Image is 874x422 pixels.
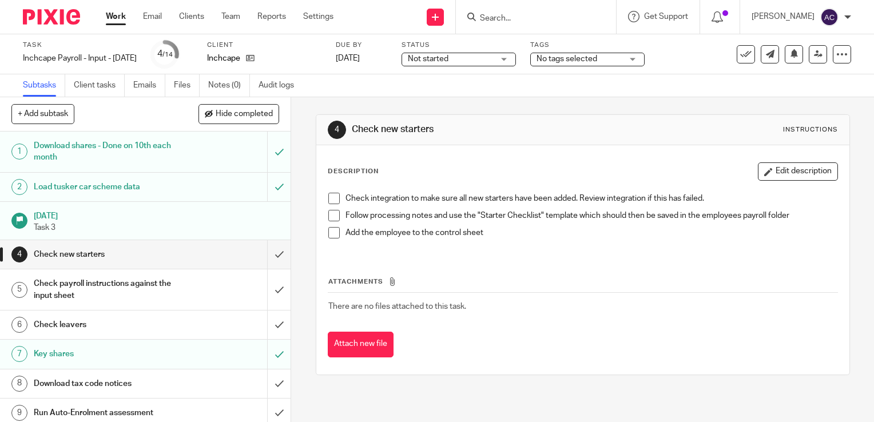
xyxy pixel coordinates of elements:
[198,104,279,124] button: Hide completed
[11,179,27,195] div: 2
[34,246,182,263] h1: Check new starters
[106,11,126,22] a: Work
[783,125,838,134] div: Instructions
[246,54,255,62] i: Open client page
[820,8,839,26] img: svg%3E
[23,74,65,97] a: Subtasks
[221,11,240,22] a: Team
[267,240,291,269] div: Mark as done
[752,11,815,22] p: [PERSON_NAME]
[162,51,173,58] small: /14
[303,11,333,22] a: Settings
[34,208,280,222] h1: [DATE]
[761,45,779,63] a: Send new email to Inchcape
[179,11,204,22] a: Clients
[34,404,182,421] h1: Run Auto-Enrolment assessment
[345,227,837,238] p: Add the employee to the control sheet
[11,144,27,160] div: 1
[11,405,27,421] div: 9
[267,340,291,368] div: Mark as to do
[785,45,803,63] button: Snooze task
[267,310,291,339] div: Mark as done
[23,53,137,64] div: Inchcape Payroll - Input - [DATE]
[11,346,27,362] div: 7
[345,210,837,221] p: Follow processing notes and use the "Starter Checklist" template which should then be saved in th...
[328,278,383,285] span: Attachments
[34,178,182,196] h1: Load tusker car scheme data
[758,162,838,181] button: Edit description
[402,41,516,50] label: Status
[11,246,27,262] div: 4
[408,55,448,63] span: Not started
[23,9,80,25] img: Pixie
[74,74,125,97] a: Client tasks
[644,13,688,21] span: Get Support
[157,47,173,61] div: 4
[216,110,273,119] span: Hide completed
[530,41,645,50] label: Tags
[207,53,240,64] p: Inchcape
[267,132,291,172] div: Mark as to do
[23,53,137,64] div: Inchcape Payroll - Input - September 2025
[328,302,466,310] span: There are no files attached to this task.
[11,317,27,333] div: 6
[34,275,182,304] h1: Check payroll instructions against the input sheet
[328,332,394,357] button: Attach new file
[352,124,607,136] h1: Check new starters
[267,173,291,201] div: Mark as to do
[479,14,582,24] input: Search
[259,74,303,97] a: Audit logs
[208,74,250,97] a: Notes (0)
[267,369,291,398] div: Mark as done
[34,375,182,392] h1: Download tax code notices
[143,11,162,22] a: Email
[11,104,74,124] button: + Add subtask
[537,55,597,63] span: No tags selected
[34,316,182,333] h1: Check leavers
[133,74,165,97] a: Emails
[336,41,387,50] label: Due by
[336,54,360,62] span: [DATE]
[328,167,379,176] p: Description
[267,269,291,310] div: Mark as done
[345,193,837,204] p: Check integration to make sure all new starters have been added. Review integration if this has f...
[207,41,321,50] label: Client
[34,345,182,363] h1: Key shares
[34,222,280,233] p: Task 3
[34,137,182,166] h1: Download shares - Done on 10th each month
[809,45,827,63] a: Reassign task
[23,41,137,50] label: Task
[11,282,27,298] div: 5
[11,376,27,392] div: 8
[174,74,200,97] a: Files
[328,121,346,139] div: 4
[257,11,286,22] a: Reports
